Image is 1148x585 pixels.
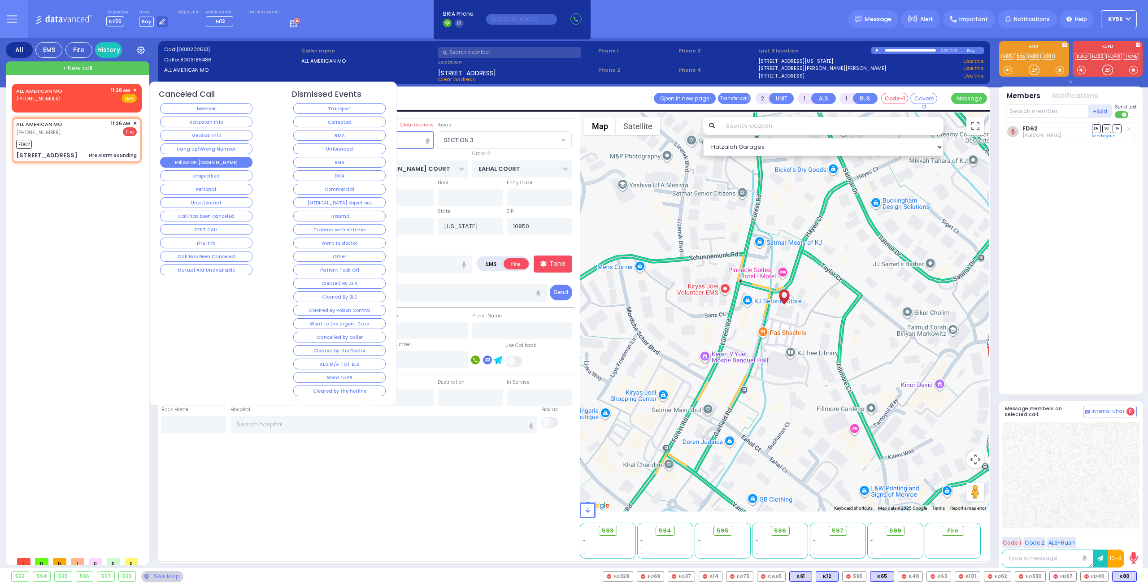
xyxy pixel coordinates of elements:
[870,550,873,557] span: -
[813,544,816,550] span: -
[1019,574,1023,579] img: red-radio-icon.svg
[1112,571,1137,582] div: K80
[159,90,215,99] h4: Canceled Call
[678,66,756,74] span: Phone 4
[400,121,434,129] label: Clear address
[789,571,812,582] div: BLS
[659,526,671,535] span: 594
[698,537,701,544] span: -
[966,483,984,501] button: Drag Pegman onto the map to open Street View
[161,406,188,413] label: Back Home
[855,16,861,22] img: message.svg
[111,120,130,127] span: 11:26 AM
[583,544,586,550] span: -
[443,10,473,18] span: BRIA Phone
[584,117,616,135] button: Show street map
[603,571,633,582] div: FD328
[988,574,992,579] img: red-radio-icon.svg
[881,93,908,104] button: Code-1
[293,143,386,154] button: Unfounded
[846,574,851,579] img: red-radio-icon.svg
[583,537,586,544] span: -
[761,574,765,579] img: red-radio-icon.svg
[811,93,836,104] button: ALS
[870,544,873,550] span: -
[950,45,958,56] div: 0:56
[583,550,586,557] span: -
[607,574,611,579] img: red-radio-icon.svg
[963,72,984,80] a: Use this
[438,132,559,148] span: SECTION 3
[106,16,124,26] span: KY56
[160,117,252,127] button: Hatzalah Info
[125,95,134,102] u: EMS
[139,17,154,27] span: Bay
[16,140,32,149] span: FD62
[472,150,490,157] label: Cross 2
[582,500,612,511] a: Open this area in Google Maps (opens a new window)
[35,42,62,58] div: EMS
[1022,125,1038,132] a: FD62
[813,537,816,544] span: -
[1083,406,1137,417] button: Internal Chat 0
[293,386,386,396] button: Cleared by the hotline
[478,258,504,269] label: EMS
[1080,571,1109,582] div: FD40
[602,526,613,535] span: 593
[16,129,61,136] span: [PHONE_NUMBER]
[1015,571,1046,582] div: FD330
[789,571,812,582] div: K61
[774,526,786,535] span: 596
[966,451,984,468] button: Map camera controls
[55,572,72,581] div: 595
[293,345,386,356] button: Cleared by the Doctor
[206,10,236,15] label: Medic on call
[16,95,61,102] span: [PHONE_NUMBER]
[35,13,95,25] img: Logo
[293,211,386,221] button: Trauma
[756,550,758,557] span: -
[141,571,183,582] div: See map
[293,103,386,114] button: Transport
[870,537,873,544] span: -
[160,157,252,168] button: Follow On [DOMAIN_NAME]
[472,312,502,320] label: P Last Name
[757,571,786,582] div: CAR5
[119,572,136,581] div: 599
[963,65,984,72] a: Use this
[598,66,675,74] span: Phone 2
[1042,53,1055,60] a: K101
[160,103,252,114] button: Member
[293,372,386,383] button: Went to ER
[984,571,1011,582] div: FD62
[959,574,963,579] img: red-radio-icon.svg
[1092,133,1116,139] a: Send again
[898,571,923,582] div: K48
[176,46,210,53] span: [0818202513]
[71,558,84,565] span: 1
[1101,10,1137,28] button: KY56
[870,571,894,582] div: K65
[1075,15,1087,23] span: Help
[178,10,198,15] label: Night unit
[89,558,102,565] span: 0
[640,550,643,557] span: -
[1115,104,1137,110] span: Send text
[164,56,298,64] label: Caller:
[293,251,386,262] button: Other
[910,93,937,104] button: Covered
[758,57,833,65] a: [STREET_ADDRESS][US_STATE]
[1052,91,1098,101] button: Notifications
[1015,53,1027,60] a: bay
[1022,132,1061,139] span: David Bikel
[641,574,645,579] img: red-radio-icon.svg
[97,572,114,581] div: 597
[951,93,987,104] button: Message
[33,572,51,581] div: 594
[1073,44,1143,51] label: KJFD
[1108,15,1123,23] span: KY56
[17,558,30,565] span: 1
[920,15,933,23] span: Alert
[293,332,386,342] button: Cancelled by caller
[1108,550,1124,568] button: 10-4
